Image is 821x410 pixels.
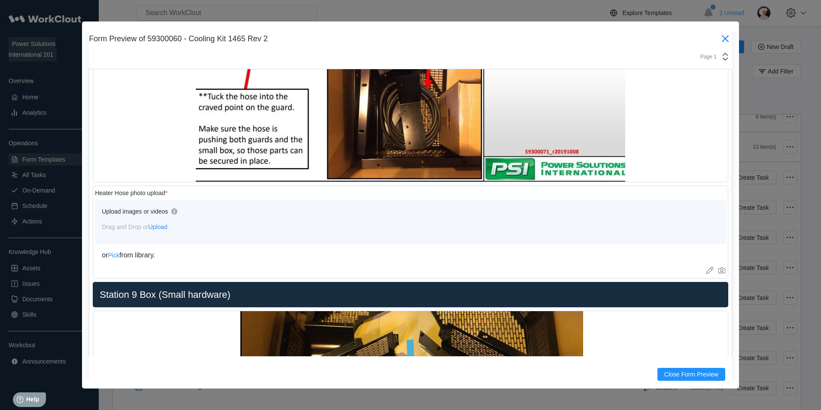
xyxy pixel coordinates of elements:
[108,252,119,259] span: Pick
[148,223,167,230] span: Upload
[664,371,718,377] span: Close Form Preview
[102,208,168,215] div: Upload images or videos
[96,289,725,301] h2: Station 9 Box (Small hardware)
[89,34,718,43] div: Form Preview of 59300060 - Cooling Kit 1465 Rev 2
[102,223,167,230] span: Drag and Drop or
[95,190,167,196] div: Heater Hose photo upload
[657,368,725,381] button: Close Form Preview
[695,54,717,60] div: Page 1
[102,251,719,259] div: or from library.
